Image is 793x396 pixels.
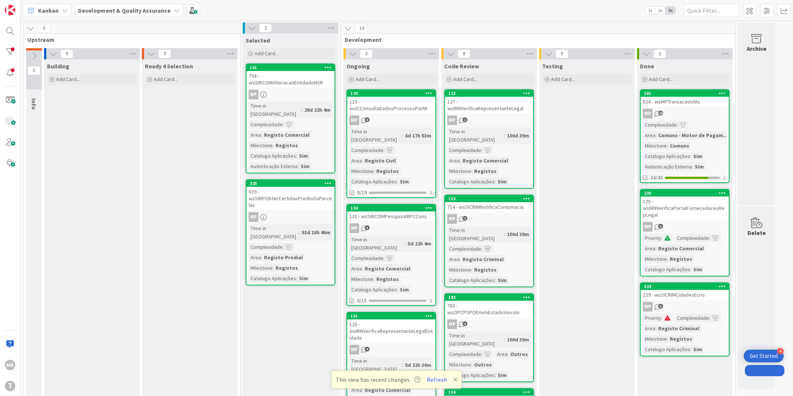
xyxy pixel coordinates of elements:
[641,90,729,97] div: 281
[273,264,274,272] span: :
[349,115,359,125] div: MP
[668,142,691,150] div: Comuns
[447,371,495,379] div: Catalogo Aplicações
[349,157,362,165] div: Area
[365,347,370,352] span: 4
[690,265,691,273] span: :
[383,146,385,154] span: :
[351,91,435,96] div: 120
[365,117,370,122] span: 6
[363,386,412,394] div: Registo Comercial
[691,345,704,353] div: Sim
[347,205,435,211] div: 134
[447,127,504,144] div: Time in [GEOGRAPHIC_DATA]
[667,335,668,343] span: :
[461,255,506,263] div: Registo Criminal
[347,90,435,97] div: 120
[495,276,496,284] span: :
[447,167,471,175] div: Milestone
[641,290,729,300] div: 159 - wsSICRIMCidadesEcris
[444,89,534,189] a: 132127 - wsIRNVerificaRepresentanteLegalMPTime in [GEOGRAPHIC_DATA]:100d 39mComplexidade:Area:Reg...
[349,167,373,175] div: Milestone
[250,65,335,70] div: 101
[665,7,675,14] span: 3x
[640,89,730,183] a: 281824 - wsMPTransacaoUtilsMPComplexidade:Area:Comuns - Motor de Pagam...Milestone:ComunsCatalogo...
[447,214,457,224] div: MP
[445,214,533,224] div: MP
[747,228,766,237] div: Delete
[448,196,533,201] div: 153
[5,360,15,370] div: MR
[406,239,433,248] div: 5d 22h 4m
[460,255,461,263] span: :
[643,314,661,322] div: Priority
[471,266,472,274] span: :
[362,157,363,165] span: :
[362,264,363,273] span: :
[255,50,279,57] span: Add Card...
[405,239,406,248] span: :
[301,106,302,114] span: :
[658,304,663,309] span: 3
[246,37,270,44] span: Selected
[551,76,575,83] span: Add Card...
[363,264,412,273] div: Registo Comercial
[5,381,15,391] div: T
[249,131,261,139] div: Area
[445,294,533,317] div: 183780 - wsOPCPSPObtemEstadoVeiculo
[661,234,662,242] span: :
[675,314,709,322] div: Complexidade
[744,350,784,362] div: Open Get Started checklist, remaining modules: 4
[347,313,435,319] div: 131
[644,191,729,196] div: 230
[445,90,533,113] div: 132127 - wsIRNVerificaRepresentanteLegal
[643,121,677,129] div: Complexidade
[249,90,258,99] div: MP
[246,90,335,99] div: MP
[471,361,472,369] span: :
[262,253,305,262] div: Registo Predial
[349,275,373,283] div: Milestone
[298,162,299,170] span: :
[349,146,383,154] div: Complexidade
[249,152,296,160] div: Catalogo Aplicações
[374,275,401,283] div: Registos
[347,319,435,343] div: 126 - wsIRNVerificaRepresentanteLegalEntidade
[246,64,335,173] a: 101794 - wsSIRCOMAlteracaoEntidadeNSRMPTime in [GEOGRAPHIC_DATA]:28d 22h 4mComplexidade:Area:Regi...
[349,345,359,355] div: MP
[641,190,729,220] div: 230125 - wsIRNVerificaPortalFornecedoresRepLegal
[463,216,467,221] span: 1
[656,131,730,139] div: Comuns - Motor de Pagam...
[246,212,335,222] div: MP
[463,321,467,326] span: 1
[675,234,709,242] div: Complexidade
[645,7,655,14] span: 1x
[447,319,457,329] div: MP
[667,142,668,150] span: :
[445,115,533,125] div: MP
[643,234,661,242] div: Priority
[458,49,470,58] span: 8
[347,115,435,125] div: MP
[38,6,59,15] span: Kanban
[345,36,726,43] span: Development
[709,234,710,242] span: :
[643,109,653,118] div: MP
[336,375,420,384] span: This view has recent changes.
[463,117,467,122] span: 1
[349,223,359,233] div: MP
[154,76,178,83] span: Add Card...
[383,254,385,262] span: :
[444,195,534,287] a: 153714 - wsSICRIMNotificaContumaciaMPTime in [GEOGRAPHIC_DATA]:100d 39mComplexidade:Area:Registo ...
[283,120,284,129] span: :
[690,345,691,353] span: :
[496,276,509,284] div: Sim
[397,177,398,186] span: :
[274,264,300,272] div: Registos
[693,163,706,171] div: Sim
[643,324,655,332] div: Area
[447,146,481,154] div: Complexidade
[649,76,673,83] span: Add Card...
[403,132,433,140] div: 6d 17h 53m
[507,350,509,358] span: :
